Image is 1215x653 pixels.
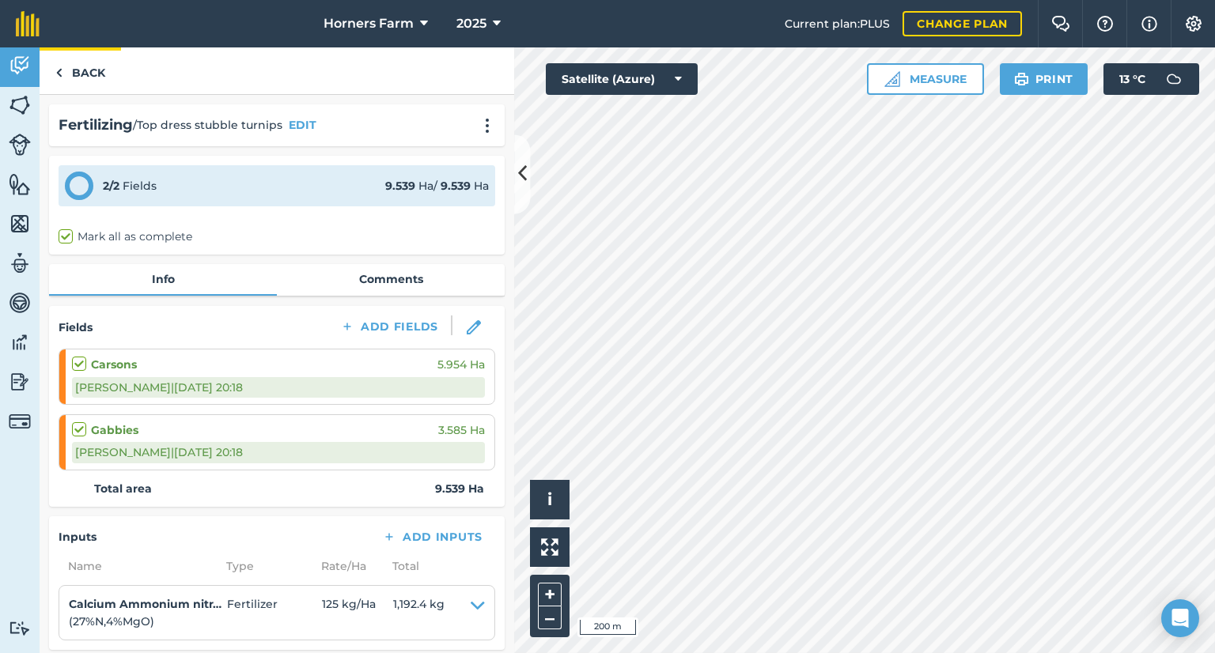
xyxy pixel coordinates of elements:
[49,264,277,294] a: Info
[55,63,62,82] img: svg+xml;base64,PHN2ZyB4bWxucz0iaHR0cDovL3d3dy53My5vcmcvMjAwMC9zdmciIHdpZHRoPSI5IiBoZWlnaHQ9IjI0Ii...
[227,595,322,631] span: Fertilizer
[16,11,40,36] img: fieldmargin Logo
[289,116,316,134] button: EDIT
[9,330,31,354] img: svg+xml;base64,PD94bWwgdmVyc2lvbj0iMS4wIiBlbmNvZGluZz0idXRmLTgiPz4KPCEtLSBHZW5lcmF0b3I6IEFkb2JlIE...
[9,291,31,315] img: svg+xml;base64,PD94bWwgdmVyc2lvbj0iMS4wIiBlbmNvZGluZz0idXRmLTgiPz4KPCEtLSBHZW5lcmF0b3I6IEFkb2JlIE...
[9,134,31,156] img: svg+xml;base64,PD94bWwgdmVyc2lvbj0iMS4wIiBlbmNvZGluZz0idXRmLTgiPz4KPCEtLSBHZW5lcmF0b3I6IEFkb2JlIE...
[103,177,157,194] div: Fields
[1096,16,1115,32] img: A question mark icon
[94,480,152,497] strong: Total area
[9,172,31,196] img: svg+xml;base64,PHN2ZyB4bWxucz0iaHR0cDovL3d3dy53My5vcmcvMjAwMC9zdmciIHdpZHRoPSI1NiIgaGVpZ2h0PSI2MC...
[9,251,31,275] img: svg+xml;base64,PD94bWwgdmVyc2lvbj0iMS4wIiBlbmNvZGluZz0idXRmLTgiPz4KPCEtLSBHZW5lcmF0b3I6IEFkb2JlIE...
[72,442,485,462] div: [PERSON_NAME] | [DATE] 20:18
[91,421,138,439] strong: Gabbies
[1141,14,1157,33] img: svg+xml;base64,PHN2ZyB4bWxucz0iaHR0cDovL3d3dy53My5vcmcvMjAwMC9zdmciIHdpZHRoPSIxNyIgaGVpZ2h0PSIxNy...
[9,370,31,394] img: svg+xml;base64,PD94bWwgdmVyc2lvbj0iMS4wIiBlbmNvZGluZz0idXRmLTgiPz4KPCEtLSBHZW5lcmF0b3I6IEFkb2JlIE...
[9,93,31,117] img: svg+xml;base64,PHN2ZyB4bWxucz0iaHR0cDovL3d3dy53My5vcmcvMjAwMC9zdmciIHdpZHRoPSI1NiIgaGVpZ2h0PSI2MC...
[1103,63,1199,95] button: 13 °C
[69,595,485,631] summary: Calcium Ammonium nitrate(27%N,4%MgO)Fertilizer125 kg/Ha1,192.4 kg
[312,557,383,575] span: Rate/ Ha
[478,118,497,134] img: svg+xml;base64,PHN2ZyB4bWxucz0iaHR0cDovL3d3dy53My5vcmcvMjAwMC9zdmciIHdpZHRoPSIyMCIgaGVpZ2h0PSIyNC...
[441,179,471,193] strong: 9.539
[40,47,121,94] a: Back
[1014,70,1029,89] img: svg+xml;base64,PHN2ZyB4bWxucz0iaHR0cDovL3d3dy53My5vcmcvMjAwMC9zdmciIHdpZHRoPSIxOSIgaGVpZ2h0PSIyNC...
[72,377,485,398] div: [PERSON_NAME] | [DATE] 20:18
[59,557,217,575] span: Name
[59,228,192,245] label: Mark all as complete
[133,116,282,134] span: / Top dress stubble turnips
[327,315,451,338] button: Add Fields
[103,179,119,193] strong: 2 / 2
[1119,63,1145,95] span: 13 ° C
[9,54,31,77] img: svg+xml;base64,PD94bWwgdmVyc2lvbj0iMS4wIiBlbmNvZGluZz0idXRmLTgiPz4KPCEtLSBHZW5lcmF0b3I6IEFkb2JlIE...
[530,480,570,519] button: i
[277,264,505,294] a: Comments
[91,356,137,373] strong: Carsons
[393,595,445,631] span: 1,192.4 kg
[467,320,481,334] img: svg+xml;base64,PHN2ZyB3aWR0aD0iMTgiIGhlaWdodD0iMTgiIHZpZXdCb3g9IjAgMCAxOCAxOCIgZmlsbD0ibm9uZSIgeG...
[9,621,31,636] img: svg+xml;base64,PD94bWwgdmVyc2lvbj0iMS4wIiBlbmNvZGluZz0idXRmLTgiPz4KPCEtLSBHZW5lcmF0b3I6IEFkb2JlIE...
[324,14,414,33] span: Horners Farm
[1158,63,1190,95] img: svg+xml;base64,PD94bWwgdmVyc2lvbj0iMS4wIiBlbmNvZGluZz0idXRmLTgiPz4KPCEtLSBHZW5lcmF0b3I6IEFkb2JlIE...
[546,63,698,95] button: Satellite (Azure)
[9,410,31,432] img: svg+xml;base64,PD94bWwgdmVyc2lvbj0iMS4wIiBlbmNvZGluZz0idXRmLTgiPz4KPCEtLSBHZW5lcmF0b3I6IEFkb2JlIE...
[1051,16,1070,32] img: Two speech bubbles overlapping with the left bubble in the forefront
[369,526,495,548] button: Add Inputs
[59,319,93,336] h4: Fields
[59,528,97,545] h4: Inputs
[385,177,489,194] div: Ha / Ha
[1000,63,1088,95] button: Print
[69,613,227,630] p: ( 27 % N , 4 % MgO )
[1184,16,1203,32] img: A cog icon
[438,421,485,439] span: 3.585 Ha
[867,63,984,95] button: Measure
[884,71,900,87] img: Ruler icon
[322,595,393,631] span: 125 kg / Ha
[541,538,558,556] img: Four arrows, one pointing top left, one top right, one bottom right and the last bottom left
[538,583,562,606] button: +
[9,212,31,236] img: svg+xml;base64,PHN2ZyB4bWxucz0iaHR0cDovL3d3dy53My5vcmcvMjAwMC9zdmciIHdpZHRoPSI1NiIgaGVpZ2h0PSI2MC...
[435,480,484,497] strong: 9.539 Ha
[785,15,890,32] span: Current plan : PLUS
[437,356,485,373] span: 5.954 Ha
[903,11,1022,36] a: Change plan
[456,14,486,33] span: 2025
[383,557,419,575] span: Total
[385,179,415,193] strong: 9.539
[59,114,133,137] h2: Fertilizing
[547,489,552,509] span: i
[1161,599,1199,637] div: Open Intercom Messenger
[538,606,562,629] button: –
[69,595,227,613] h4: Calcium Ammonium nitrate
[217,557,312,575] span: Type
